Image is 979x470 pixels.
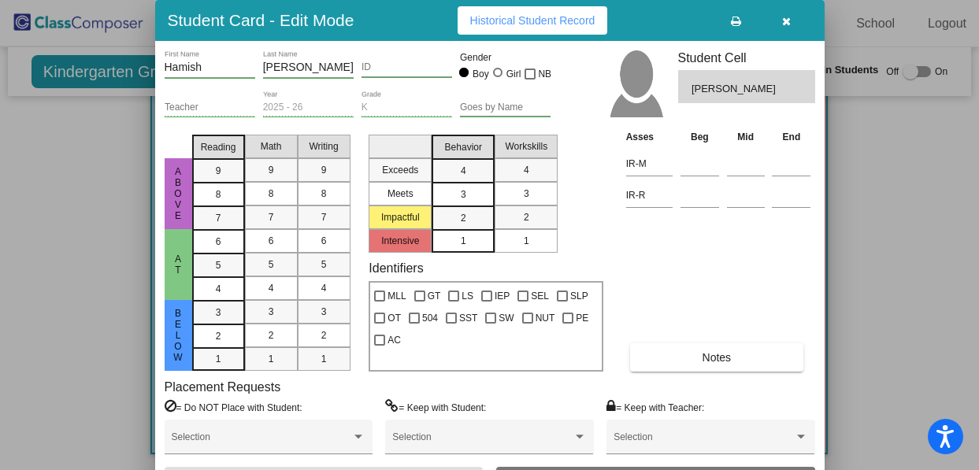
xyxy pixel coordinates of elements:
[678,50,815,65] h3: Student Cell
[269,352,274,366] span: 1
[461,164,466,178] span: 4
[321,187,327,201] span: 8
[692,81,779,97] span: [PERSON_NAME]
[269,210,274,224] span: 7
[269,328,274,342] span: 2
[321,281,327,295] span: 4
[321,234,327,248] span: 6
[269,257,274,272] span: 5
[536,309,555,328] span: NUT
[321,352,327,366] span: 1
[168,10,354,30] h3: Student Card - Edit Mode
[269,163,274,177] span: 9
[630,343,803,372] button: Notes
[321,163,327,177] span: 9
[362,102,452,113] input: grade
[269,281,274,295] span: 4
[216,187,221,202] span: 8
[524,187,529,201] span: 3
[622,128,677,146] th: Asses
[458,6,608,35] button: Historical Student Record
[460,102,551,113] input: goes by name
[445,140,482,154] span: Behavior
[269,234,274,248] span: 6
[216,211,221,225] span: 7
[216,305,221,320] span: 3
[216,282,221,296] span: 4
[309,139,338,154] span: Writing
[201,140,236,154] span: Reading
[495,287,510,305] span: IEP
[626,183,673,207] input: assessment
[216,352,221,366] span: 1
[216,164,221,178] span: 9
[216,235,221,249] span: 6
[321,257,327,272] span: 5
[505,139,547,154] span: Workskills
[470,14,595,27] span: Historical Student Record
[171,254,185,276] span: At
[321,305,327,319] span: 3
[165,102,255,113] input: teacher
[723,128,769,146] th: Mid
[165,379,281,394] label: Placement Requests
[677,128,723,146] th: Beg
[626,152,673,176] input: assessment
[171,308,185,363] span: Below
[269,305,274,319] span: 3
[703,351,732,364] span: Notes
[422,309,438,328] span: 504
[531,287,549,305] span: SEL
[524,234,529,248] span: 1
[321,210,327,224] span: 7
[459,309,477,328] span: SST
[538,65,551,83] span: NB
[462,287,473,305] span: LS
[428,287,441,305] span: GT
[472,67,489,81] div: Boy
[570,287,588,305] span: SLP
[606,399,704,415] label: = Keep with Teacher:
[385,399,486,415] label: = Keep with Student:
[461,187,466,202] span: 3
[768,128,814,146] th: End
[524,163,529,177] span: 4
[388,309,401,328] span: OT
[461,211,466,225] span: 2
[171,166,185,221] span: Above
[369,261,423,276] label: Identifiers
[506,67,521,81] div: Girl
[388,331,401,350] span: AC
[216,329,221,343] span: 2
[321,328,327,342] span: 2
[263,102,354,113] input: year
[165,399,302,415] label: = Do NOT Place with Student:
[461,234,466,248] span: 1
[261,139,282,154] span: Math
[576,309,588,328] span: PE
[388,287,406,305] span: MLL
[524,210,529,224] span: 2
[460,50,551,65] mat-label: Gender
[499,309,514,328] span: SW
[216,258,221,272] span: 5
[269,187,274,201] span: 8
